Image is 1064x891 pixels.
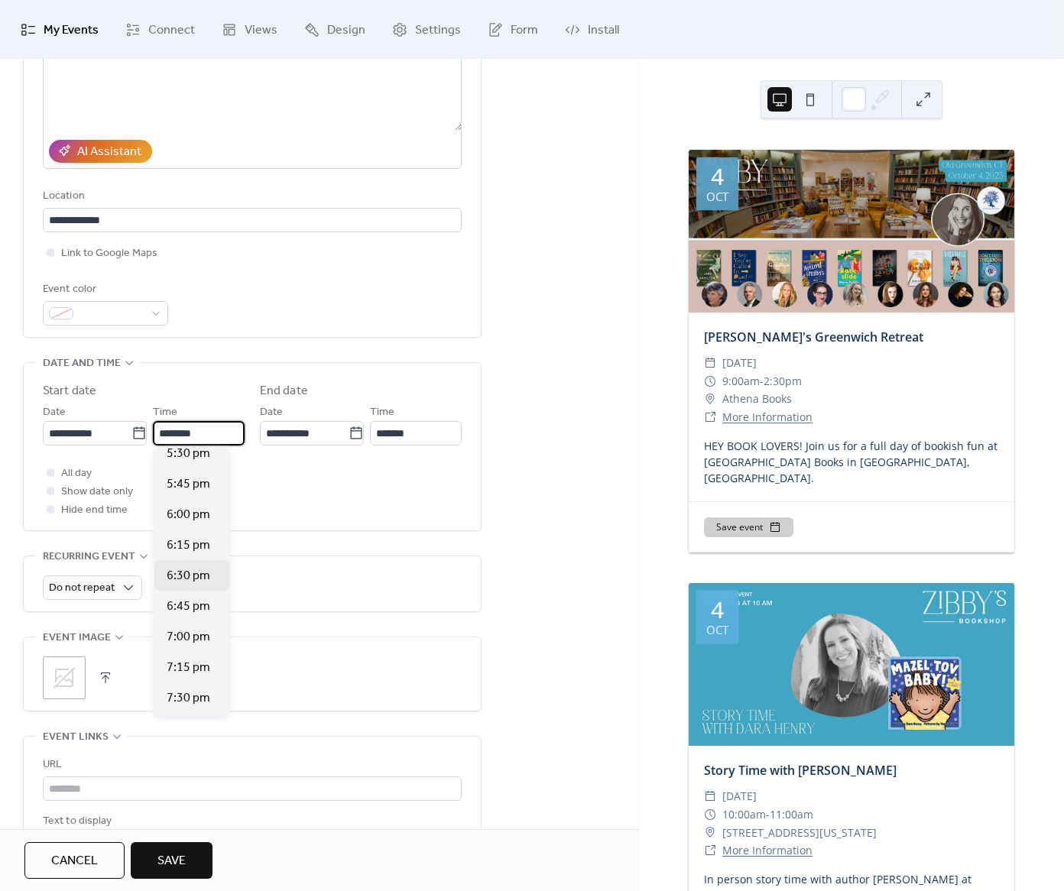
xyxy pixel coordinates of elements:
span: Views [245,18,277,42]
div: Event color [43,280,165,299]
div: ​ [704,805,716,824]
span: Time [370,403,394,422]
span: 7:30 pm [167,689,210,708]
span: Save [157,852,186,870]
span: Connect [148,18,195,42]
div: Oct [706,191,728,202]
span: 2:30pm [764,372,802,390]
div: 4 [711,165,724,188]
div: Oct [706,624,728,636]
div: 4 [711,598,724,621]
div: URL [43,756,459,774]
span: Do not repeat [49,578,115,598]
div: Location [43,187,459,206]
span: Form [511,18,538,42]
button: AI Assistant [49,140,152,163]
a: More Information [722,410,813,424]
span: Date [260,403,283,422]
span: 6:15 pm [167,536,210,555]
span: Athena Books [722,390,792,408]
span: Date [43,403,66,422]
a: Design [293,6,377,53]
a: Views [210,6,289,53]
a: [PERSON_NAME]'s Greenwich Retreat [704,329,923,345]
div: End date [260,382,308,400]
span: 5:45 pm [167,475,210,494]
span: Install [588,18,619,42]
a: Settings [381,6,472,53]
span: Design [327,18,365,42]
span: 5:30 pm [167,445,210,463]
div: ​ [704,390,716,408]
span: 11:00am [770,805,813,824]
span: 6:30 pm [167,567,210,585]
span: 7:00 pm [167,628,210,646]
a: Install [553,6,631,53]
div: HEY BOOK LOVERS! Join us for a full day of bookish fun at [GEOGRAPHIC_DATA] Books in [GEOGRAPHIC_... [689,438,1014,486]
span: Time [153,403,177,422]
span: 9:00am [722,372,760,390]
button: Save event [704,517,793,537]
span: 10:00am [722,805,766,824]
span: 6:00 pm [167,506,210,524]
span: Recurring event [43,548,135,566]
div: ​ [704,354,716,372]
div: ​ [704,787,716,805]
a: Connect [114,6,206,53]
span: Event links [43,728,109,747]
div: ​ [704,841,716,860]
span: All day [61,465,92,483]
div: Text to display [43,812,459,831]
div: ​ [704,824,716,842]
span: 7:15 pm [167,659,210,677]
span: [STREET_ADDRESS][US_STATE] [722,824,877,842]
span: Settings [415,18,461,42]
span: - [766,805,770,824]
span: - [760,372,764,390]
div: ​ [704,408,716,426]
a: Story Time with [PERSON_NAME] [704,762,897,779]
a: Form [476,6,550,53]
div: ; [43,656,86,699]
span: Hide end time [61,501,128,520]
button: Save [131,842,212,879]
span: Cancel [51,852,98,870]
span: My Events [44,18,99,42]
span: Link to Google Maps [61,245,157,263]
span: Show date only [61,483,133,501]
div: ​ [704,372,716,390]
span: Date and time [43,355,121,373]
button: Cancel [24,842,125,879]
span: Event image [43,629,111,647]
span: 6:45 pm [167,598,210,616]
div: AI Assistant [77,143,141,161]
span: [DATE] [722,787,757,805]
div: Start date [43,382,96,400]
a: My Events [9,6,110,53]
a: More Information [722,843,813,857]
span: [DATE] [722,354,757,372]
